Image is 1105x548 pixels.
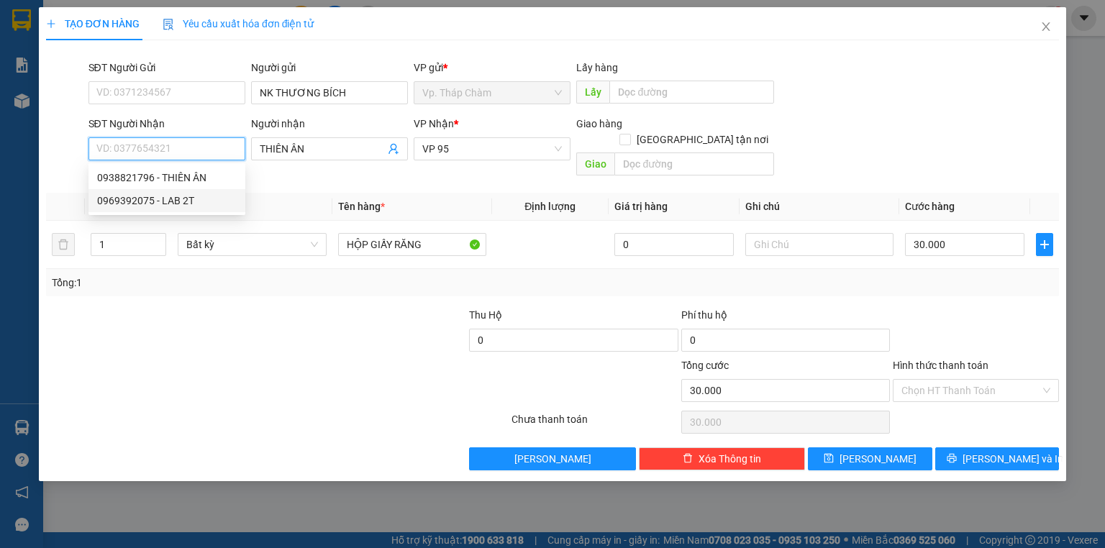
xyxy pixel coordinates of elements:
[251,60,408,76] div: Người gửi
[740,193,899,221] th: Ghi chú
[422,138,562,160] span: VP 95
[614,233,734,256] input: 0
[893,360,988,371] label: Hình thức thanh toán
[46,19,56,29] span: plus
[681,307,890,329] div: Phí thu hộ
[414,60,570,76] div: VP gửi
[163,18,314,29] span: Yêu cầu xuất hóa đơn điện tử
[88,189,245,212] div: 0969392075 - LAB 2T
[414,118,454,129] span: VP Nhận
[840,451,917,467] span: [PERSON_NAME]
[514,451,591,467] span: [PERSON_NAME]
[97,170,237,186] div: 0938821796 - THIÊN ÂN
[614,152,774,175] input: Dọc đường
[576,62,618,73] span: Lấy hàng
[46,18,140,29] span: TẠO ĐƠN HÀNG
[1026,7,1066,47] button: Close
[338,201,385,212] span: Tên hàng
[935,447,1060,470] button: printer[PERSON_NAME] và In
[510,411,679,437] div: Chưa thanh toán
[52,233,75,256] button: delete
[388,143,399,155] span: user-add
[1037,239,1052,250] span: plus
[88,116,245,132] div: SĐT Người Nhận
[699,451,761,467] span: Xóa Thông tin
[639,447,805,470] button: deleteXóa Thông tin
[609,81,774,104] input: Dọc đường
[1036,233,1053,256] button: plus
[88,166,245,189] div: 0938821796 - THIÊN ÂN
[683,453,693,465] span: delete
[422,82,562,104] span: Vp. Tháp Chàm
[631,132,774,147] span: [GEOGRAPHIC_DATA] tận nơi
[251,116,408,132] div: Người nhận
[905,201,955,212] span: Cước hàng
[576,118,622,129] span: Giao hàng
[469,309,502,321] span: Thu Hộ
[963,451,1063,467] span: [PERSON_NAME] và In
[576,81,609,104] span: Lấy
[614,201,668,212] span: Giá trị hàng
[524,201,576,212] span: Định lượng
[947,453,957,465] span: printer
[808,447,932,470] button: save[PERSON_NAME]
[163,19,174,30] img: icon
[52,275,427,291] div: Tổng: 1
[88,60,245,76] div: SĐT Người Gửi
[186,234,317,255] span: Bất kỳ
[576,152,614,175] span: Giao
[97,193,237,209] div: 0969392075 - LAB 2T
[469,447,635,470] button: [PERSON_NAME]
[338,233,486,256] input: VD: Bàn, Ghế
[745,233,893,256] input: Ghi Chú
[681,360,729,371] span: Tổng cước
[824,453,834,465] span: save
[1040,21,1052,32] span: close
